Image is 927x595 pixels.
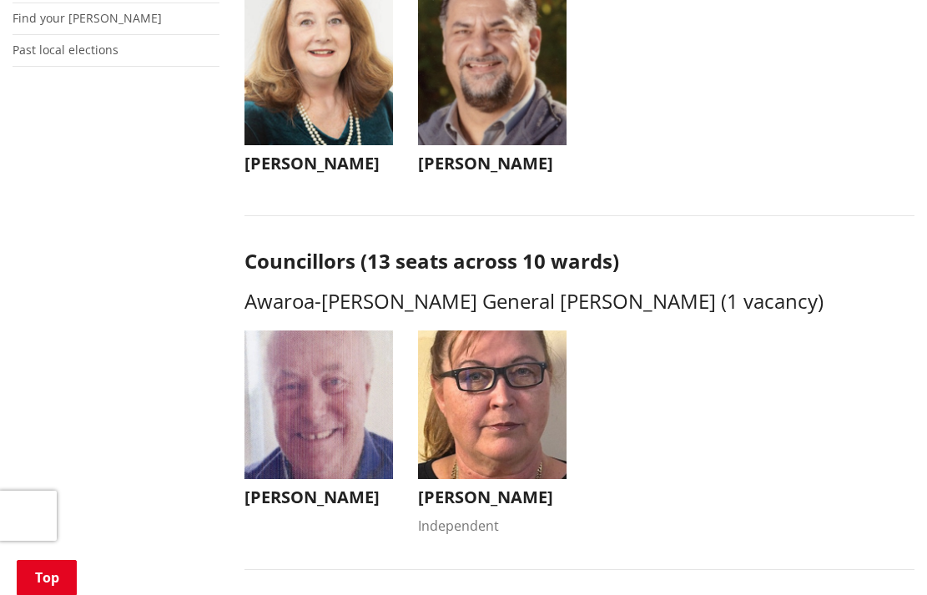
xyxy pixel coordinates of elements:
[244,290,914,314] h3: Awaroa-[PERSON_NAME] General [PERSON_NAME] (1 vacancy)
[418,487,567,507] h3: [PERSON_NAME]
[418,330,567,479] img: WO-W-AM__RUTHERFORD_A__U4tuY
[418,516,567,536] div: Independent
[418,330,567,536] button: [PERSON_NAME] Independent
[850,525,910,585] iframe: Messenger Launcher
[244,247,619,275] strong: Councillors (13 seats across 10 wards)
[244,330,393,479] img: WO-W-AM__THOMSON_P__xVNpv
[418,154,567,174] h3: [PERSON_NAME]
[244,154,393,174] h3: [PERSON_NAME]
[244,330,393,516] button: [PERSON_NAME]
[13,42,118,58] a: Past local elections
[13,10,162,26] a: Find your [PERSON_NAME]
[244,487,393,507] h3: [PERSON_NAME]
[17,560,77,595] a: Top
